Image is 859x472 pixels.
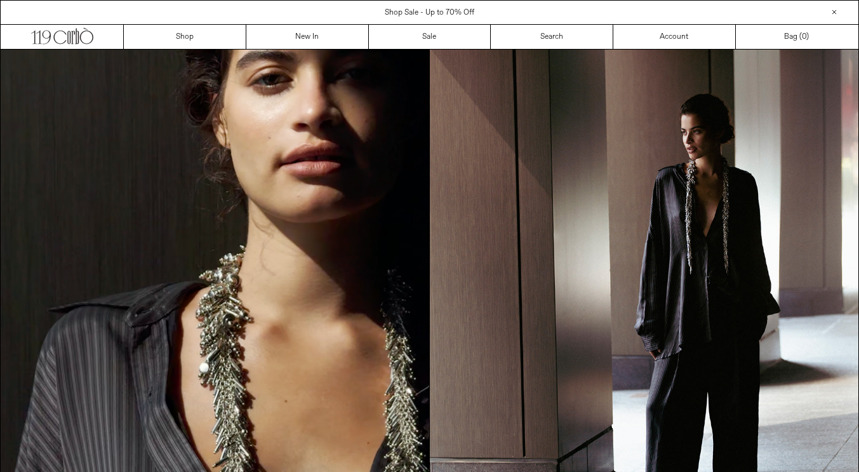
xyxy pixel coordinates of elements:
a: Account [613,25,736,49]
a: Bag () [736,25,858,49]
span: ) [802,31,809,43]
a: Search [491,25,613,49]
a: Shop [124,25,246,49]
a: Sale [369,25,491,49]
a: Shop Sale - Up to 70% Off [385,8,474,18]
span: 0 [802,32,806,42]
a: New In [246,25,369,49]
